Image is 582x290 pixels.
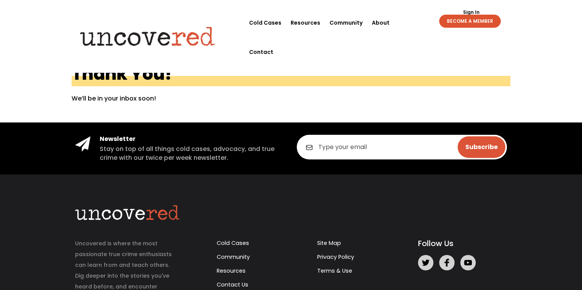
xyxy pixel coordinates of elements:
[329,8,363,37] a: Community
[317,267,352,275] a: Terms & Use
[217,239,249,247] a: Cold Cases
[217,281,248,288] a: Contact Us
[418,238,507,249] h5: Follow Us
[297,135,507,159] input: Type your email
[372,8,390,37] a: About
[439,15,501,28] a: BECOME A MEMBER
[459,10,484,15] a: Sign In
[458,136,505,158] input: Subscribe
[72,94,510,103] p: We’ll be in your inbox soon!
[317,253,354,261] a: Privacy Policy
[100,145,285,162] h5: Stay on top of all things cold cases, advocacy, and true crime with our twice per week newsletter.
[72,65,510,86] h1: Thank You!
[100,135,285,143] h4: Newsletter
[249,37,273,67] a: Contact
[249,8,281,37] a: Cold Cases
[217,253,250,261] a: Community
[217,267,246,275] a: Resources
[291,8,320,37] a: Resources
[317,239,341,247] a: Site Map
[74,21,222,51] img: Uncovered logo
